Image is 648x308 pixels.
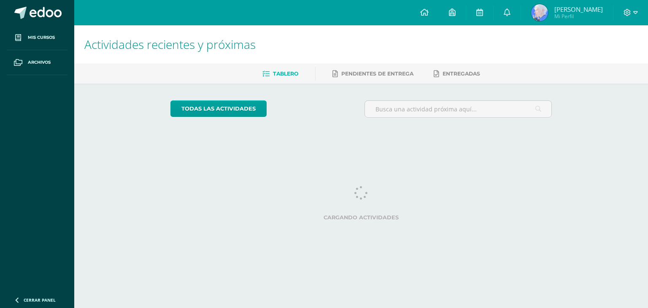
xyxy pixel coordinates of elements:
img: 282ba9583256deaca2d0f16d00bd7113.png [531,4,548,21]
a: Archivos [7,50,67,75]
span: Pendientes de entrega [341,70,413,77]
input: Busca una actividad próxima aquí... [365,101,552,117]
span: [PERSON_NAME] [554,5,603,14]
span: Cerrar panel [24,297,56,303]
label: Cargando actividades [170,214,552,221]
a: Mis cursos [7,25,67,50]
a: Entregadas [434,67,480,81]
span: Actividades recientes y próximas [84,36,256,52]
a: Tablero [262,67,298,81]
a: Pendientes de entrega [332,67,413,81]
a: todas las Actividades [170,100,267,117]
span: Archivos [28,59,51,66]
span: Mis cursos [28,34,55,41]
span: Tablero [273,70,298,77]
span: Entregadas [443,70,480,77]
span: Mi Perfil [554,13,603,20]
